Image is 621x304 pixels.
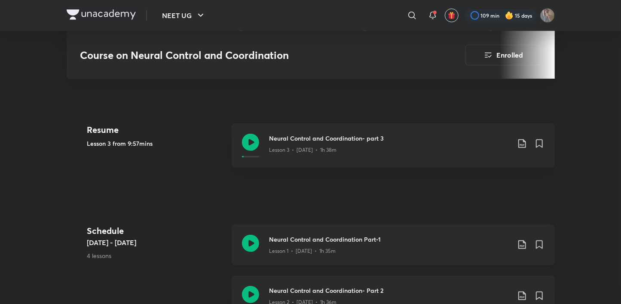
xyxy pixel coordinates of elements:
h3: Neural Control and Coordination Part-1 [269,235,510,244]
a: Neural Control and Coordination- part 3Lesson 3 • [DATE] • 1h 38m [232,123,555,178]
img: streak [505,11,514,20]
button: Enrolled [465,45,541,65]
p: Lesson 3 • [DATE] • 1h 38m [269,146,337,154]
p: 4 lessons [87,251,225,260]
h5: Lesson 3 from 9:57mins [87,139,225,148]
img: Company Logo [67,9,136,20]
a: Neural Control and Coordination Part-1Lesson 1 • [DATE] • 1h 35m [232,224,555,276]
button: avatar [445,9,459,22]
img: shubhanshu yadav [540,8,555,23]
a: Company Logo [67,9,136,22]
h3: Course on Neural Control and Coordination [80,49,417,61]
h4: Schedule [87,224,225,237]
button: NEET UG [157,7,211,24]
img: avatar [448,12,456,19]
h3: Neural Control and Coordination- Part 2 [269,286,510,295]
h3: Neural Control and Coordination- part 3 [269,134,510,143]
h5: [DATE] - [DATE] [87,237,225,248]
h4: Resume [87,123,225,136]
p: Lesson 1 • [DATE] • 1h 35m [269,247,336,255]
